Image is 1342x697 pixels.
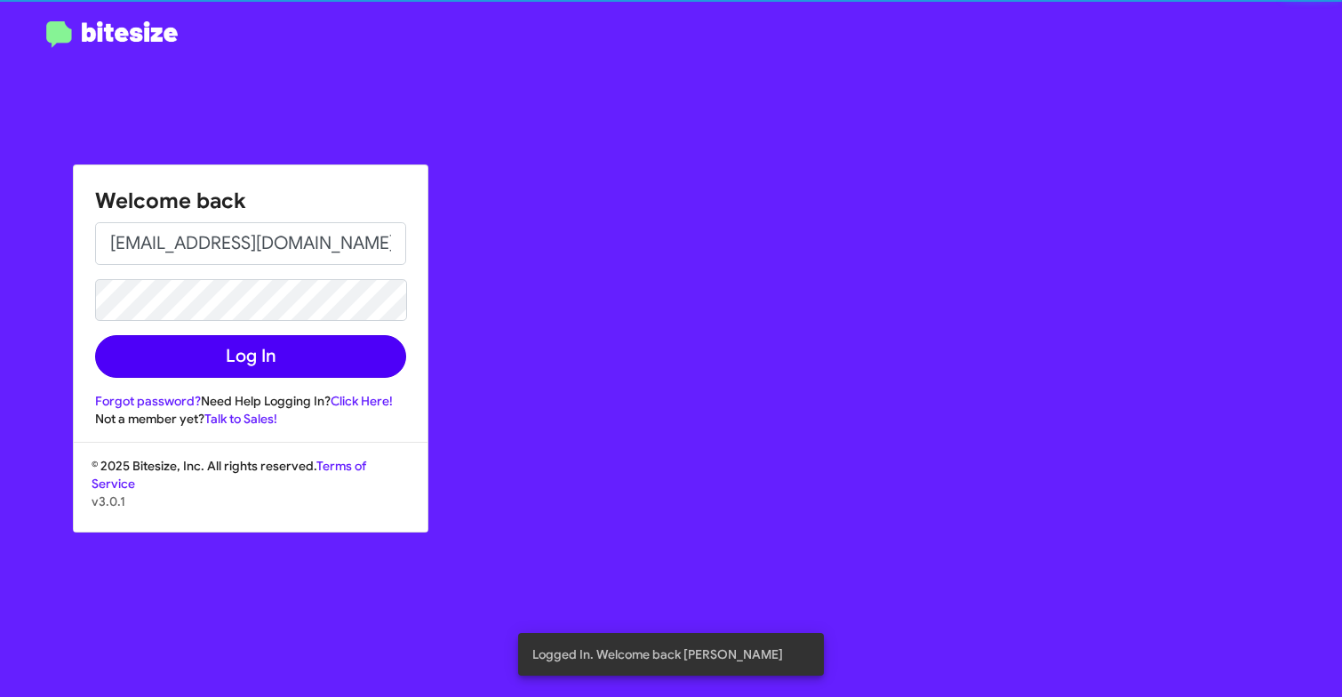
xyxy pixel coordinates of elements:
div: Not a member yet? [95,410,406,428]
div: Need Help Logging In? [95,392,406,410]
button: Log In [95,335,406,378]
input: Email address [95,222,406,265]
a: Forgot password? [95,393,201,409]
span: Logged In. Welcome back [PERSON_NAME] [532,645,783,663]
a: Talk to Sales! [204,411,277,427]
h1: Welcome back [95,187,406,215]
a: Click Here! [331,393,393,409]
